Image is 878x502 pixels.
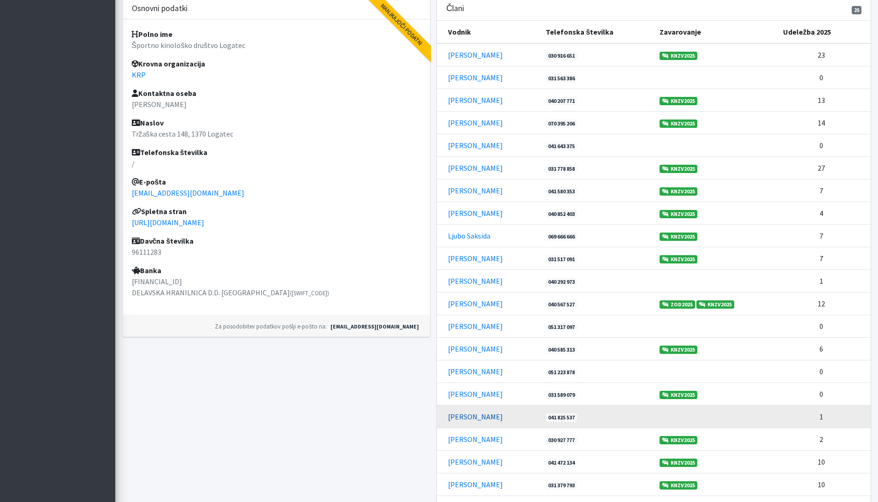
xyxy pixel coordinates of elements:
[546,52,577,60] a: 030 916 651
[778,428,871,450] td: 2
[546,413,577,422] a: 041 825 537
[546,300,577,309] a: 040 567 527
[132,276,421,298] p: [FINANCIAL_ID] DELAVSKA HRANILNICA D.D. [GEOGRAPHIC_DATA]
[132,218,204,227] a: [URL][DOMAIN_NAME]
[778,156,871,179] td: 27
[660,255,697,263] a: KNZV2025
[546,210,577,218] a: 040 852 403
[132,128,421,139] p: Tržaška cesta 148, 1370 Logatec
[132,59,205,68] strong: Krovna organizacija
[660,233,697,241] a: KNZV2025
[660,120,697,128] a: KNZV2025
[132,207,187,216] strong: Spletna stran
[448,254,503,263] a: [PERSON_NAME]
[778,315,871,337] td: 0
[448,163,503,173] a: [PERSON_NAME]
[660,481,697,490] a: KNZV2025
[546,391,577,399] a: 031 589 079
[546,459,577,467] a: 041 472 134
[546,165,577,173] a: 031 778 858
[448,73,503,82] a: [PERSON_NAME]
[448,209,503,218] a: [PERSON_NAME]
[448,412,503,421] a: [PERSON_NAME]
[778,43,871,66] td: 23
[448,96,503,105] a: [PERSON_NAME]
[546,233,577,241] a: 069 666 666
[546,346,577,354] a: 040 585 313
[660,97,697,105] a: KNZV2025
[328,323,421,331] a: [EMAIL_ADDRESS][DOMAIN_NAME]
[546,368,577,376] a: 051 223 878
[448,50,503,60] a: [PERSON_NAME]
[546,278,577,286] a: 040 292 973
[778,473,871,496] td: 10
[778,247,871,269] td: 7
[132,4,188,13] h3: Osnovni podatki
[778,202,871,224] td: 4
[132,118,164,127] strong: Naslov
[778,134,871,156] td: 0
[778,111,871,134] td: 14
[546,481,577,490] a: 031 379 793
[540,21,654,43] th: Telefonska številka
[132,89,196,98] strong: Kontaktna oseba
[778,382,871,405] td: 0
[546,120,577,128] a: 070 395 206
[660,210,697,218] a: KNZV2025
[546,142,577,150] a: 041 643 375
[132,236,194,245] strong: Davčna številka
[696,300,734,309] a: KNZV2025
[446,4,464,13] h3: Člani
[546,187,577,196] a: 041 580 353
[778,179,871,202] td: 7
[778,21,871,43] th: Udeležba 2025
[448,141,503,150] a: [PERSON_NAME]
[290,289,329,297] small: ([SWIFT_CODE])
[660,391,697,399] a: KNZV2025
[778,337,871,360] td: 6
[132,40,421,51] p: Športno kinološko društvo Logatec
[546,255,577,263] a: 031 517 091
[660,436,697,444] a: KNZV2025
[132,188,244,197] a: [EMAIL_ADDRESS][DOMAIN_NAME]
[448,389,503,399] a: [PERSON_NAME]
[448,186,503,195] a: [PERSON_NAME]
[778,224,871,247] td: 7
[132,246,421,257] p: 96111283
[778,269,871,292] td: 1
[132,266,161,275] strong: Banka
[132,177,166,186] strong: E-pošta
[437,21,540,43] th: Vodnik
[132,99,421,110] p: [PERSON_NAME]
[660,187,697,196] a: KNZV2025
[778,405,871,428] td: 1
[852,6,862,14] span: 25
[448,367,503,376] a: [PERSON_NAME]
[660,346,697,354] a: KNZV2025
[132,148,208,157] strong: Telefonska številka
[448,322,503,331] a: [PERSON_NAME]
[778,360,871,382] td: 0
[654,21,778,43] th: Zavarovanje
[448,435,503,444] a: [PERSON_NAME]
[546,97,577,105] a: 040 207 771
[448,276,503,286] a: [PERSON_NAME]
[132,70,146,79] a: KRP
[660,459,697,467] a: KNZV2025
[660,165,697,173] a: KNZV2025
[546,323,577,331] a: 051 317 097
[778,66,871,89] td: 0
[132,158,421,169] p: /
[660,52,697,60] a: KNZV2025
[132,30,172,39] strong: Polno ime
[778,292,871,315] td: 12
[546,74,577,83] a: 031 563 386
[215,323,327,330] small: Za posodobitev podatkov pošlji e-pošto na:
[448,457,503,466] a: [PERSON_NAME]
[448,344,503,353] a: [PERSON_NAME]
[778,89,871,111] td: 13
[448,299,503,308] a: [PERSON_NAME]
[778,450,871,473] td: 10
[448,118,503,127] a: [PERSON_NAME]
[448,231,490,240] a: Ljubo Saksida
